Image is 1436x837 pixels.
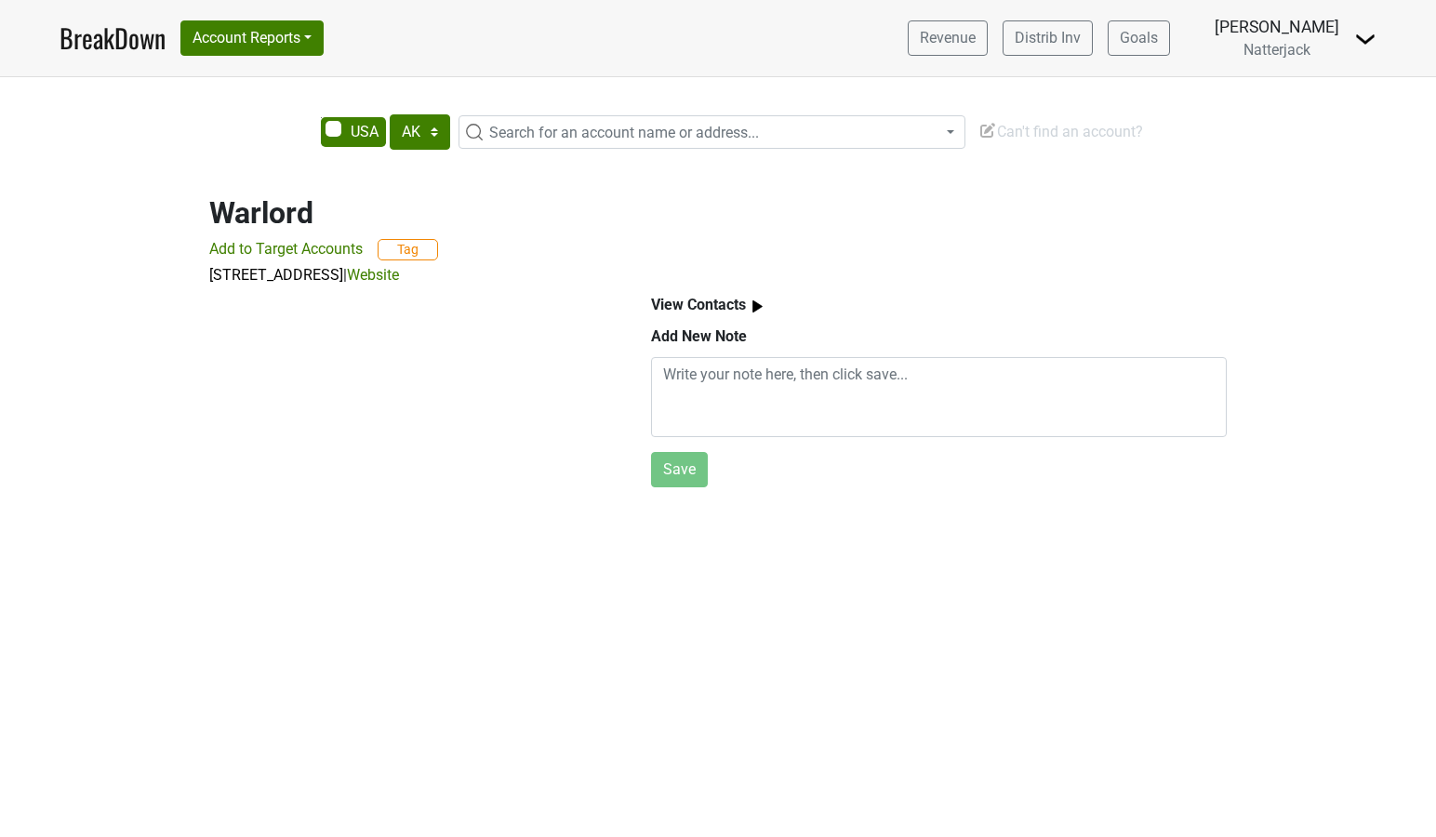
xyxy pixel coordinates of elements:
[1003,20,1093,56] a: Distrib Inv
[60,19,166,58] a: BreakDown
[1243,41,1310,59] span: Natterjack
[1215,15,1339,39] div: [PERSON_NAME]
[378,239,438,260] button: Tag
[209,240,363,258] span: Add to Target Accounts
[489,124,759,141] span: Search for an account name or address...
[651,296,746,313] b: View Contacts
[908,20,988,56] a: Revenue
[209,195,1227,231] h2: Warlord
[651,452,708,487] button: Save
[978,123,1143,140] span: Can't find an account?
[209,266,343,284] a: [STREET_ADDRESS]
[651,327,747,345] b: Add New Note
[180,20,324,56] button: Account Reports
[1108,20,1170,56] a: Goals
[746,295,769,318] img: arrow_right.svg
[209,264,1227,286] p: |
[347,266,399,284] a: Website
[978,121,997,139] img: Edit
[1354,28,1376,50] img: Dropdown Menu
